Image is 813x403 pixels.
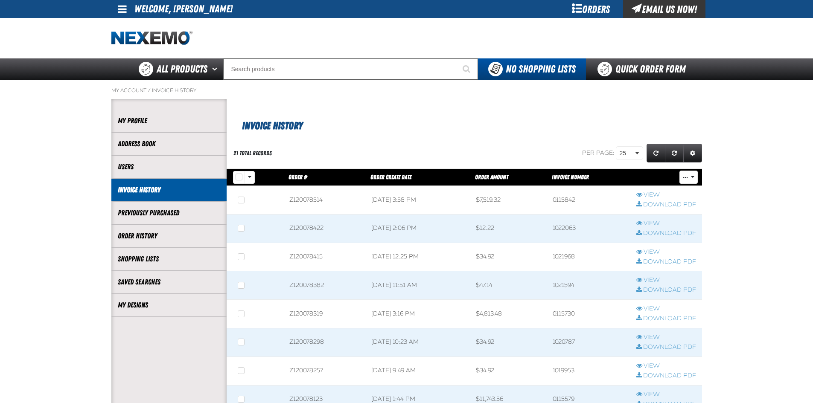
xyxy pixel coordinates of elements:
[111,31,192,46] a: Home
[111,31,192,46] img: Nexemo logo
[586,58,702,80] a: Quick Order Form
[636,391,696,399] a: View row action
[636,201,696,209] a: Download PDF row action
[636,276,696,284] a: View row action
[283,328,365,357] td: Z120078298
[636,191,696,199] a: View row action
[547,300,630,328] td: 0115730
[242,120,303,132] span: Invoice History
[118,185,220,195] a: Invoice History
[683,175,688,180] span: ...
[283,357,365,385] td: Z120078257
[288,174,307,180] a: Order #
[636,286,696,294] a: Download PDF row action
[636,248,696,256] a: View row action
[636,258,696,266] a: Download PDF row action
[365,271,470,300] td: [DATE] 11:51 AM
[365,243,470,271] td: [DATE] 12:25 PM
[223,58,478,80] input: Search
[470,328,547,357] td: $34.92
[365,214,470,243] td: [DATE] 2:06 PM
[283,214,365,243] td: Z120078422
[506,63,576,75] span: No Shopping Lists
[470,300,547,328] td: $4,813.48
[547,243,630,271] td: 1021968
[636,343,696,351] a: Download PDF row action
[118,116,220,126] a: My Profile
[365,300,470,328] td: [DATE] 3:16 PM
[547,357,630,385] td: 1019953
[111,87,146,94] a: My Account
[547,186,630,215] td: 0115842
[636,229,696,238] a: Download PDF row action
[679,171,698,183] button: Mass Actions
[365,186,470,215] td: [DATE] 3:58 PM
[630,169,702,186] th: Row actions
[552,174,589,180] a: Invoice Number
[547,214,630,243] td: 1022063
[283,186,365,215] td: Z120078514
[478,58,586,80] button: You do not have available Shopping Lists. Open to Create a New List
[470,214,547,243] td: $12.22
[457,58,478,80] button: Start Searching
[111,87,702,94] nav: Breadcrumbs
[636,372,696,380] a: Download PDF row action
[636,305,696,313] a: View row action
[636,333,696,342] a: View row action
[647,144,665,162] a: Refresh grid action
[475,174,508,180] a: Order Amount
[547,271,630,300] td: 1021594
[636,315,696,323] a: Download PDF row action
[365,328,470,357] td: [DATE] 10:23 AM
[118,208,220,218] a: Previously Purchased
[283,243,365,271] td: Z120078415
[365,357,470,385] td: [DATE] 9:49 AM
[118,139,220,149] a: Address Book
[283,271,365,300] td: Z120078382
[233,149,272,157] div: 21 total records
[636,362,696,370] a: View row action
[118,300,220,310] a: My Designs
[245,171,255,184] button: Rows selection options
[118,162,220,172] a: Users
[118,254,220,264] a: Shopping Lists
[118,277,220,287] a: Saved Searches
[118,231,220,241] a: Order History
[148,87,151,94] span: /
[683,144,702,162] a: Expand or Collapse Grid Settings
[157,61,207,77] span: All Products
[582,149,615,157] span: Per page:
[636,220,696,228] a: View row action
[547,328,630,357] td: 1020787
[470,357,547,385] td: $34.92
[620,149,633,158] span: 25
[209,58,223,80] button: Open All Products pages
[665,144,684,162] a: Reset grid action
[470,271,547,300] td: $47.14
[470,186,547,215] td: $7,519.32
[470,243,547,271] td: $34.92
[152,87,196,94] a: Invoice History
[370,174,411,180] a: Order Create Date
[283,300,365,328] td: Z120078319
